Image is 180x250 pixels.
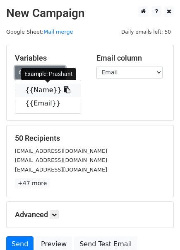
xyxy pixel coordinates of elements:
a: Mail merge [43,29,73,35]
small: [EMAIL_ADDRESS][DOMAIN_NAME] [15,157,107,163]
h2: New Campaign [6,6,174,20]
small: Google Sheet: [6,29,73,35]
a: Daily emails left: 50 [118,29,174,35]
div: Example: Prashant [21,68,76,80]
small: [EMAIL_ADDRESS][DOMAIN_NAME] [15,167,107,173]
h5: Email column [96,54,166,63]
a: {{Name}} [15,83,81,97]
a: Copy/paste... [15,66,65,79]
small: [EMAIL_ADDRESS][DOMAIN_NAME] [15,148,107,154]
span: Daily emails left: 50 [118,27,174,37]
h5: 50 Recipients [15,134,165,143]
a: +47 more [15,178,50,189]
h5: Advanced [15,210,165,219]
iframe: Chat Widget [139,210,180,250]
a: {{Email}} [15,97,81,110]
h5: Variables [15,54,84,63]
